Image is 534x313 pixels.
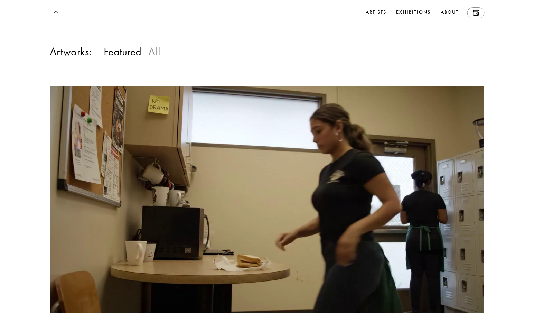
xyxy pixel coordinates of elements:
h3: Featured [104,45,142,58]
img: Wallet icon [472,10,479,16]
h3: Artworks: [50,45,92,58]
img: Top [53,10,58,16]
a: About [439,7,460,18]
h3: All [148,45,160,58]
a: Exhibitions [395,7,432,18]
a: Artists [364,7,388,18]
